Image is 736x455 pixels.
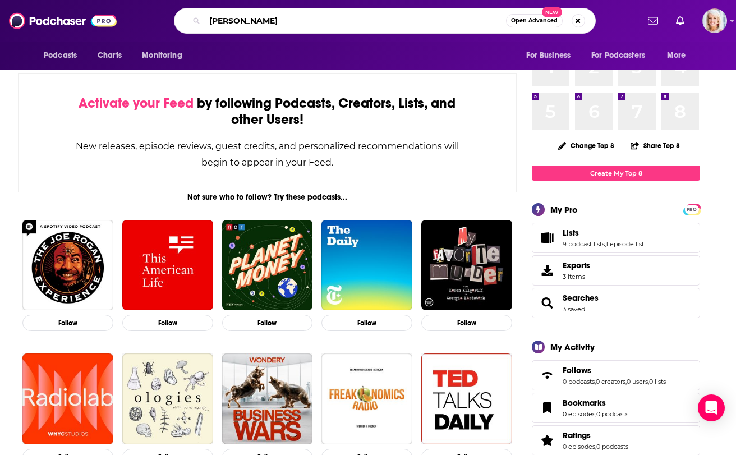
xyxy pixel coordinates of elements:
[596,378,625,385] a: 0 creators
[532,166,700,181] a: Create My Top 8
[421,315,512,331] button: Follow
[22,315,113,331] button: Follow
[563,260,590,270] span: Exports
[563,430,628,440] a: Ratings
[122,315,213,331] button: Follow
[44,48,77,63] span: Podcasts
[563,293,599,303] a: Searches
[563,398,628,408] a: Bookmarks
[321,353,412,444] img: Freakonomics Radio
[627,378,648,385] a: 0 users
[18,192,517,202] div: Not sure who to follow? Try these podcasts...
[563,410,595,418] a: 0 episodes
[22,353,113,444] img: Radiolab
[79,95,194,112] span: Activate your Feed
[174,8,596,34] div: Search podcasts, credits, & more...
[551,139,621,153] button: Change Top 8
[526,48,571,63] span: For Business
[563,443,595,451] a: 0 episodes
[536,230,558,246] a: Lists
[536,400,558,416] a: Bookmarks
[75,138,460,171] div: New releases, episode reviews, guest credits, and personalized recommendations will begin to appe...
[550,342,595,352] div: My Activity
[671,11,689,30] a: Show notifications dropdown
[536,433,558,448] a: Ratings
[596,410,628,418] a: 0 podcasts
[22,220,113,311] img: The Joe Rogan Experience
[518,45,585,66] button: open menu
[550,204,578,215] div: My Pro
[584,45,661,66] button: open menu
[75,95,460,128] div: by following Podcasts, Creators, Lists, and other Users!
[536,295,558,311] a: Searches
[563,273,590,281] span: 3 items
[643,11,663,30] a: Show notifications dropdown
[563,365,666,375] a: Follows
[222,353,313,444] img: Business Wars
[536,263,558,278] span: Exports
[142,48,182,63] span: Monitoring
[134,45,196,66] button: open menu
[532,255,700,286] a: Exports
[205,12,506,30] input: Search podcasts, credits, & more...
[122,220,213,311] img: This American Life
[542,7,562,17] span: New
[421,353,512,444] img: TED Talks Daily
[532,223,700,253] span: Lists
[563,228,644,238] a: Lists
[563,378,595,385] a: 0 podcasts
[321,220,412,311] img: The Daily
[702,8,727,33] button: Show profile menu
[421,220,512,311] img: My Favorite Murder with Karen Kilgariff and Georgia Hardstark
[649,378,666,385] a: 0 lists
[606,240,644,248] a: 1 episode list
[595,410,596,418] span: ,
[595,378,596,385] span: ,
[596,443,628,451] a: 0 podcasts
[511,18,558,24] span: Open Advanced
[532,393,700,423] span: Bookmarks
[667,48,686,63] span: More
[9,10,117,31] img: Podchaser - Follow, Share and Rate Podcasts
[506,14,563,27] button: Open AdvancedNew
[90,45,128,66] a: Charts
[702,8,727,33] span: Logged in as ashtonrc
[321,315,412,331] button: Follow
[659,45,700,66] button: open menu
[563,240,605,248] a: 9 podcast lists
[563,305,585,313] a: 3 saved
[36,45,91,66] button: open menu
[630,135,680,157] button: Share Top 8
[625,378,627,385] span: ,
[532,360,700,390] span: Follows
[591,48,645,63] span: For Podcasters
[563,228,579,238] span: Lists
[536,367,558,383] a: Follows
[685,205,698,213] a: PRO
[222,220,313,311] img: Planet Money
[98,48,122,63] span: Charts
[685,205,698,214] span: PRO
[648,378,649,385] span: ,
[563,365,591,375] span: Follows
[702,8,727,33] img: User Profile
[222,315,313,331] button: Follow
[532,288,700,318] span: Searches
[122,353,213,444] img: Ologies with Alie Ward
[563,398,606,408] span: Bookmarks
[595,443,596,451] span: ,
[605,240,606,248] span: ,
